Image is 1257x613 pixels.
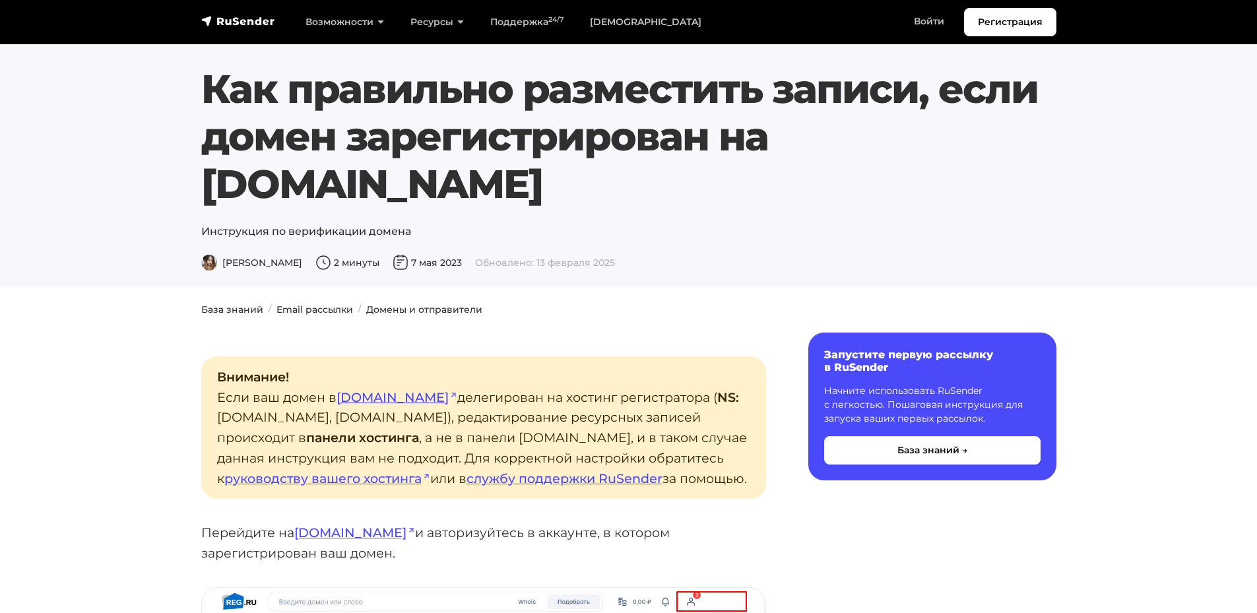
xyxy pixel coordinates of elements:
h1: Как правильно разместить записи, если домен зарегистрирован на [DOMAIN_NAME] [201,65,1056,208]
h6: Запустите первую рассылку в RuSender [824,348,1041,373]
p: Инструкция по верификации домена [201,224,1056,240]
p: Перейдите на и авторизуйтесь в аккаунте, в котором зарегистрирован ваш домен. [201,523,766,563]
nav: breadcrumb [193,303,1064,317]
a: Email рассылки [276,304,353,315]
img: Дата публикации [393,255,408,271]
button: База знаний → [824,436,1041,465]
a: Регистрация [964,8,1056,36]
a: [DOMAIN_NAME] [337,389,457,405]
a: Домены и отправители [366,304,482,315]
strong: Внимание! [217,369,289,385]
p: Начните использовать RuSender с легкостью. Пошаговая инструкция для запуска ваших первых рассылок. [824,384,1041,426]
p: Если ваш домен в делегирован на хостинг регистратора ( [DOMAIN_NAME], [DOMAIN_NAME]), редактирова... [201,356,766,499]
a: Запустите первую рассылку в RuSender Начните использовать RuSender с легкостью. Пошаговая инструк... [808,333,1056,480]
a: службу поддержки RuSender [467,470,662,486]
strong: NS: [717,389,739,405]
a: Поддержка24/7 [477,9,577,36]
a: руководству вашего хостинга [224,470,430,486]
img: Время чтения [315,255,331,271]
a: Войти [901,8,957,35]
img: RuSender [201,15,275,28]
a: База знаний [201,304,263,315]
span: [PERSON_NAME] [201,257,302,269]
strong: панели хостинга [306,430,419,445]
sup: 24/7 [548,15,564,24]
span: 2 минуты [315,257,379,269]
a: [DOMAIN_NAME] [294,525,415,540]
a: Ресурсы [397,9,477,36]
a: Возможности [292,9,397,36]
span: Обновлено: 13 февраля 2025 [475,257,615,269]
span: 7 мая 2023 [393,257,462,269]
a: [DEMOGRAPHIC_DATA] [577,9,715,36]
